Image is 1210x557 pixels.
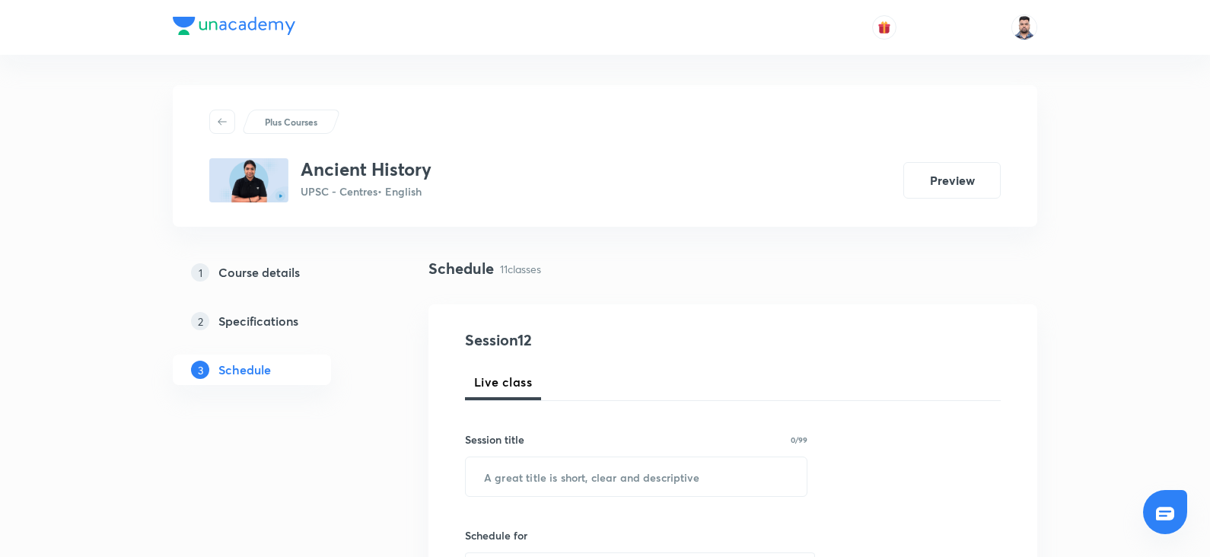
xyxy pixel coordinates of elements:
[209,158,288,202] img: 98e8debc006a48109962336a2f289550.png
[173,17,295,35] img: Company Logo
[500,261,541,277] p: 11 classes
[218,312,298,330] h5: Specifications
[218,361,271,379] h5: Schedule
[877,21,891,34] img: avatar
[173,257,380,288] a: 1Course details
[903,162,1001,199] button: Preview
[191,312,209,330] p: 2
[465,431,524,447] h6: Session title
[218,263,300,282] h5: Course details
[466,457,807,496] input: A great title is short, clear and descriptive
[872,15,896,40] button: avatar
[301,183,431,199] p: UPSC - Centres • English
[301,158,431,180] h3: Ancient History
[428,257,494,280] h4: Schedule
[173,306,380,336] a: 2Specifications
[1011,14,1037,40] img: Maharaj Singh
[173,17,295,39] a: Company Logo
[191,263,209,282] p: 1
[465,329,743,352] h4: Session 12
[474,373,532,391] span: Live class
[191,361,209,379] p: 3
[465,527,807,543] h6: Schedule for
[791,436,807,444] p: 0/99
[265,115,317,129] p: Plus Courses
